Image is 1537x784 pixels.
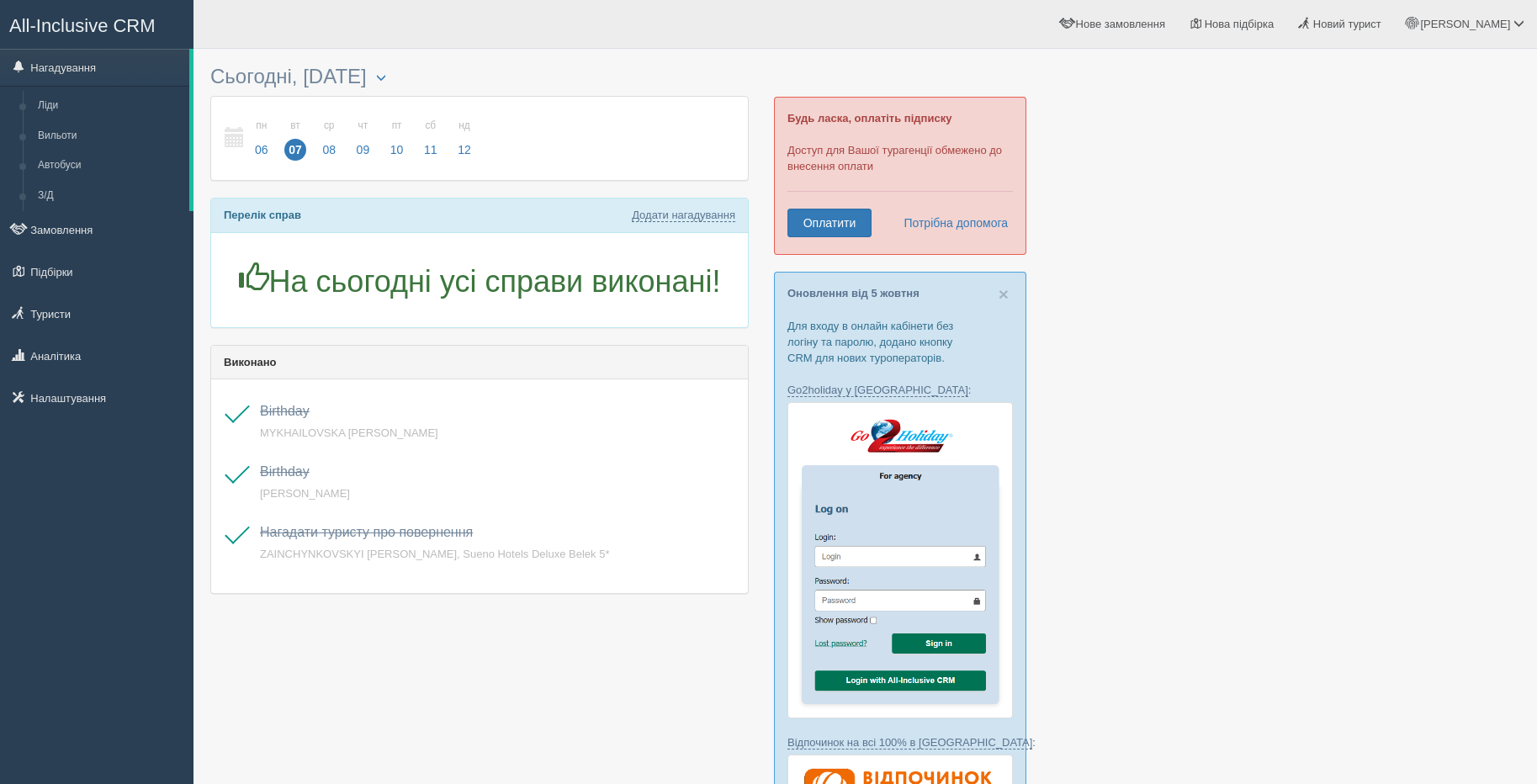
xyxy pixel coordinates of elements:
a: вт 07 [279,109,311,167]
a: [PERSON_NAME] [260,487,350,500]
span: [PERSON_NAME] [1420,18,1510,30]
span: Нова підбірка [1205,18,1275,30]
b: Виконано [224,356,277,368]
div: Доступ для Вашої турагенції обмежено до внесення оплати [774,97,1026,255]
a: Оплатити [787,209,872,237]
p: Для входу в онлайн кабінети без логіну та паролю, додано кнопку CRM для нових туроператорів. [787,318,1013,366]
a: Birthday [260,404,310,418]
a: нд 12 [448,109,476,167]
a: MYKHAILOVSKA [PERSON_NAME] [260,426,438,439]
a: ZAINCHYNKOVSKYI [PERSON_NAME], Sueno Hotels Deluxe Belek 5* [260,548,609,560]
a: Відпочинок на всі 100% в [GEOGRAPHIC_DATA] [787,736,1032,750]
span: Новий турист [1313,18,1381,30]
h3: Сьогодні, [DATE] [210,66,749,87]
span: 06 [251,139,273,161]
a: Потрібна допомога [893,209,1009,237]
a: Birthday [260,464,310,479]
span: All-Inclusive CRM [9,15,156,36]
img: go2holiday-login-via-crm-for-travel-agents.png [787,402,1013,718]
button: Close [999,285,1009,303]
a: Додати нагадування [632,209,735,222]
small: нд [453,119,475,133]
small: вт [284,119,306,133]
span: 11 [420,139,442,161]
span: Нове замовлення [1076,18,1165,30]
small: пт [386,119,408,133]
a: З/Д [30,181,189,211]
a: Go2holiday у [GEOGRAPHIC_DATA] [787,384,968,397]
a: Оновлення від 5 жовтня [787,287,920,299]
a: чт 09 [347,109,379,167]
a: Ліди [30,91,189,121]
small: чт [352,119,374,133]
h1: На сьогодні усі справи виконані! [224,262,735,299]
p: : [787,382,1013,398]
small: сб [420,119,442,133]
a: пт 10 [381,109,413,167]
a: ср 08 [313,109,345,167]
a: All-Inclusive CRM [1,1,193,47]
span: × [999,284,1009,304]
a: Автобуси [30,151,189,181]
span: 07 [284,139,306,161]
a: пн 06 [246,109,278,167]
a: Вильоти [30,121,189,151]
p: : [787,734,1013,750]
b: Будь ласка, оплатіть підписку [787,112,951,124]
span: 10 [386,139,408,161]
a: сб 11 [415,109,447,167]
small: ср [318,119,340,133]
a: Нагадати туристу про повернення [260,525,473,539]
b: Перелік справ [224,209,301,221]
small: пн [251,119,273,133]
span: 09 [352,139,374,161]
span: 12 [453,139,475,161]
span: 08 [318,139,340,161]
